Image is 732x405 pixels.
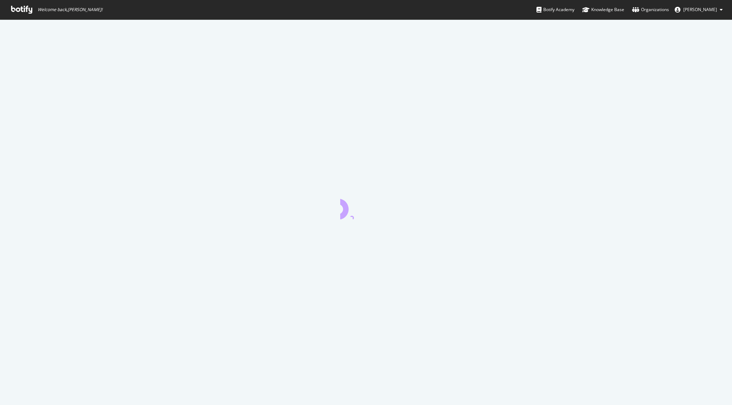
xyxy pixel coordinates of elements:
[632,6,669,13] div: Organizations
[340,194,392,219] div: animation
[536,6,574,13] div: Botify Academy
[38,7,102,13] span: Welcome back, [PERSON_NAME] !
[669,4,728,15] button: [PERSON_NAME]
[683,6,717,13] span: Tobias Gillberg
[582,6,624,13] div: Knowledge Base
